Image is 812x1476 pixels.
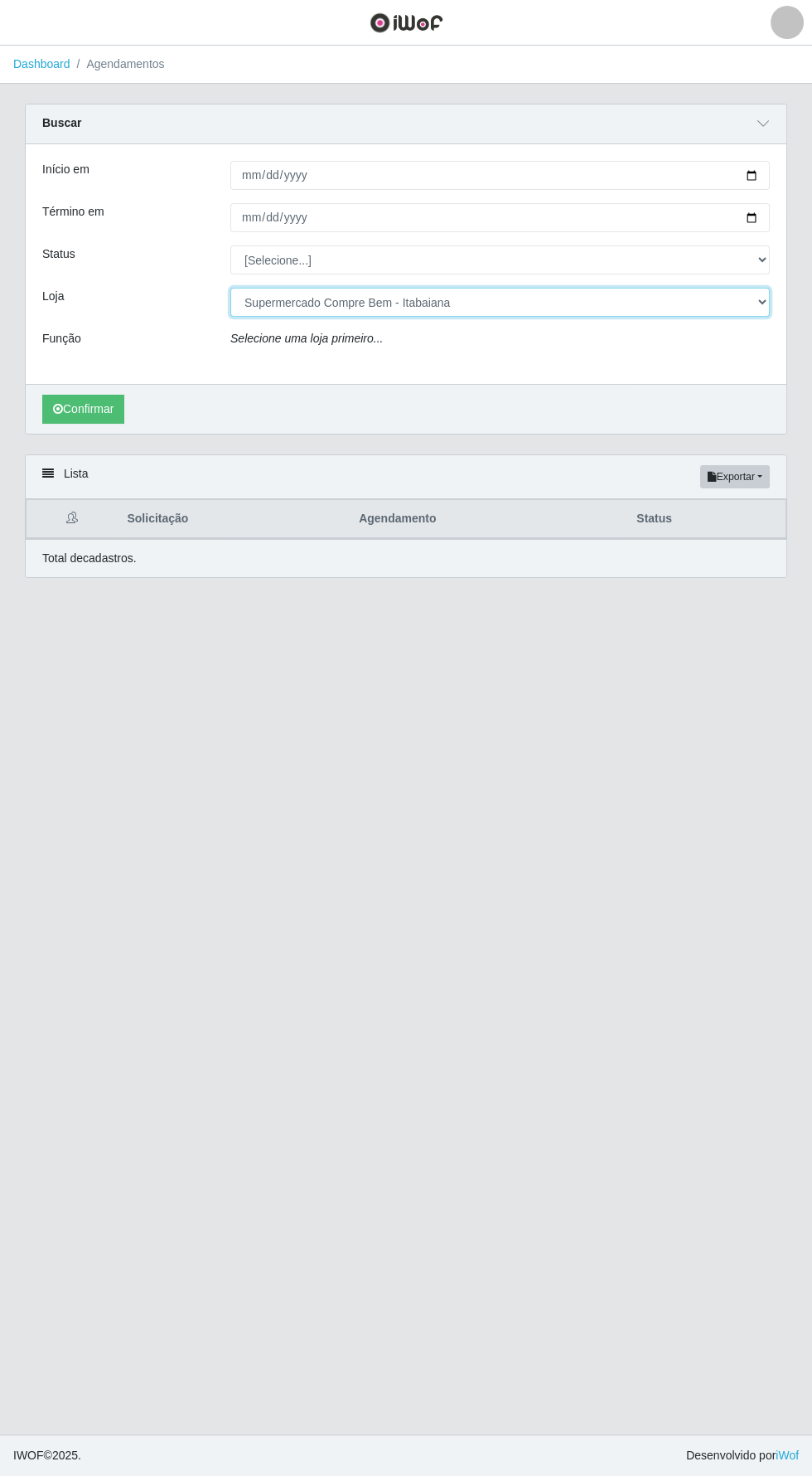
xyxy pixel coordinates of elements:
[42,330,81,347] label: Função
[626,500,785,539] th: Status
[13,1449,44,1462] span: IWOF
[26,455,786,499] div: Lista
[230,161,770,190] input: 00/00/0000
[70,56,165,73] li: Agendamentos
[370,12,443,33] img: CoreUI Logo
[42,550,137,567] p: Total de cadastros.
[776,1449,799,1462] a: iWof
[42,161,89,178] label: Início em
[42,203,104,221] label: Término em
[42,116,81,129] strong: Buscar
[230,203,770,232] input: 00/00/0000
[700,465,770,488] button: Exportar
[42,288,64,305] label: Loja
[42,395,124,424] button: Confirmar
[117,500,349,539] th: Solicitação
[686,1447,799,1464] span: Desenvolvido por
[13,1447,81,1464] span: © 2025 .
[349,500,626,539] th: Agendamento
[42,245,75,263] label: Status
[13,57,70,70] a: Dashboard
[230,332,383,345] i: Selecione uma loja primeiro...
